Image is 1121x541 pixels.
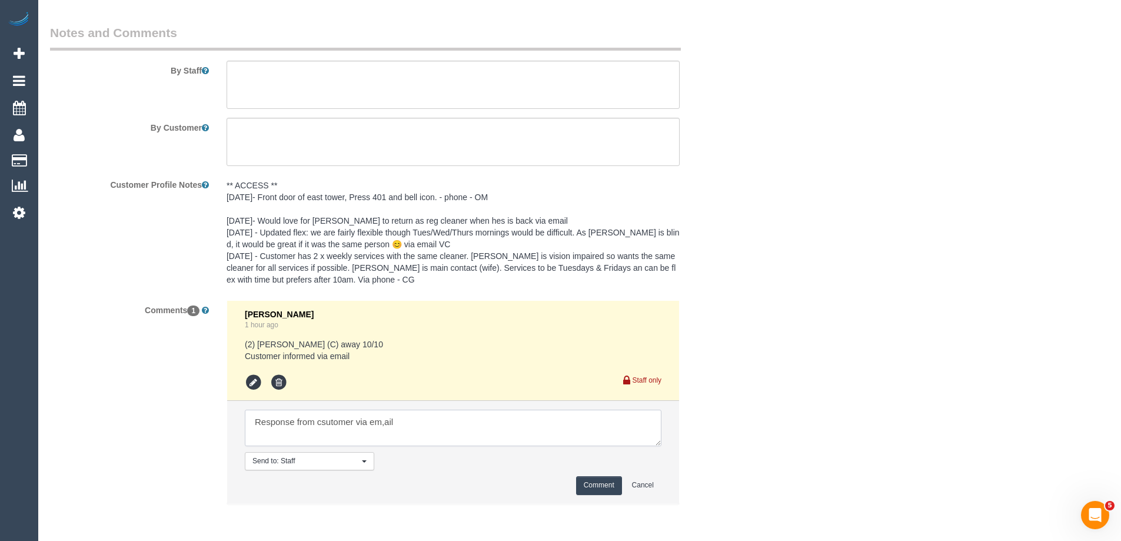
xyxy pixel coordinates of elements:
[1105,501,1115,510] span: 5
[41,300,218,316] label: Comments
[245,321,278,329] a: 1 hour ago
[633,376,661,384] small: Staff only
[41,61,218,77] label: By Staff
[41,118,218,134] label: By Customer
[50,24,681,51] legend: Notes and Comments
[227,180,680,286] pre: ** ACCESS ** [DATE]- Front door of east tower, Press 401 and bell icon. - phone - OM [DATE]- Woul...
[7,12,31,28] img: Automaid Logo
[245,310,314,319] span: [PERSON_NAME]
[41,175,218,191] label: Customer Profile Notes
[1081,501,1109,529] iframe: Intercom live chat
[187,306,199,316] span: 1
[245,452,374,470] button: Send to: Staff
[252,456,359,466] span: Send to: Staff
[576,476,622,494] button: Comment
[624,476,661,494] button: Cancel
[245,338,661,362] pre: (2) [PERSON_NAME] (C) away 10/10 Customer informed via email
